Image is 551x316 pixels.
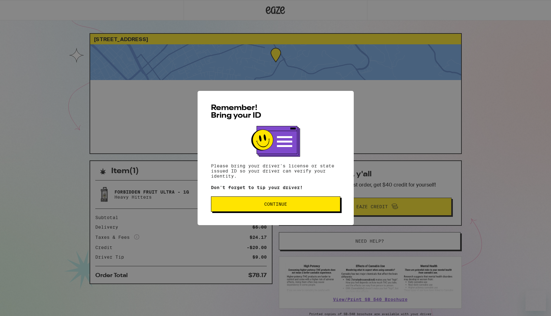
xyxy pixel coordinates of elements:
p: Please bring your driver's license or state issued ID so your driver can verify your identity. [211,163,340,179]
p: Don't forget to tip your driver! [211,185,340,190]
iframe: Button to launch messaging window [526,290,546,311]
span: Continue [264,202,287,206]
button: Continue [211,196,340,212]
span: Remember! Bring your ID [211,104,261,120]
